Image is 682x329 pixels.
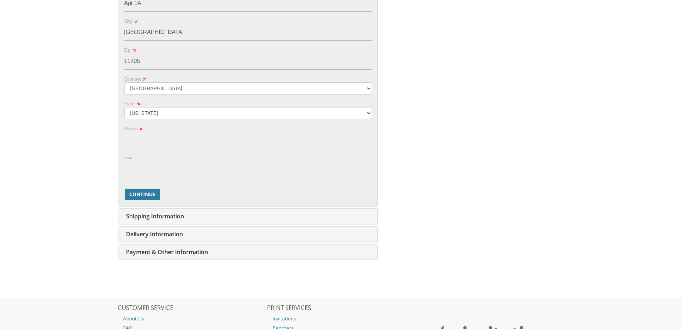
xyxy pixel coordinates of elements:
[124,248,208,256] span: Payment & Other Information
[124,212,184,220] span: Shipping Information
[139,127,142,130] img: pc_icon_required.gif
[124,47,137,53] label: Zip:
[124,76,147,82] label: Country:
[124,125,144,131] label: Phone:
[267,305,415,312] h2: PRINT SERVICES
[118,305,266,312] h2: CUSTOMER SERVICE
[129,191,156,198] span: Continue
[142,78,146,81] img: Required
[137,102,140,106] img: Required
[267,314,415,323] a: Invitations
[118,314,266,323] a: About Us
[125,189,160,200] button: Continue
[124,154,132,160] label: Fax:
[124,101,142,107] label: State:
[133,49,136,52] img: pc_icon_required.gif
[124,230,183,238] span: Delivery Information
[124,18,139,24] label: City:
[134,20,137,23] img: pc_icon_required.gif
